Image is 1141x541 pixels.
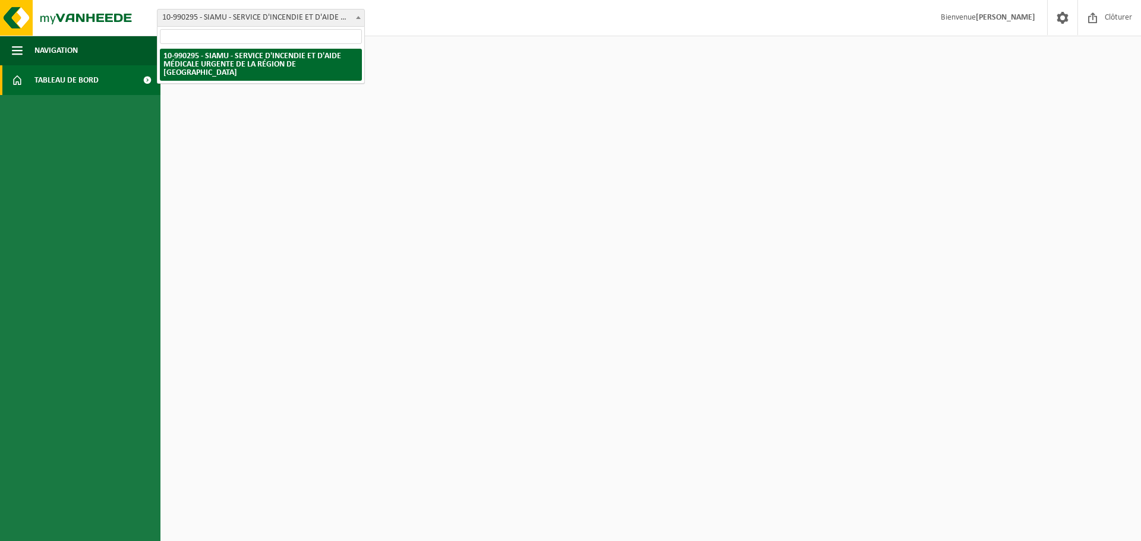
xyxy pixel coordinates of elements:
strong: [PERSON_NAME] [976,13,1035,22]
span: Navigation [34,36,78,65]
span: 10-990295 - SIAMU - SERVICE D'INCENDIE ET D'AIDE MÉDICALE URGENTE DE LA RÉGION DE BRUXELLES- - BR... [157,10,364,26]
span: Tableau de bord [34,65,99,95]
span: 10-990295 - SIAMU - SERVICE D'INCENDIE ET D'AIDE MÉDICALE URGENTE DE LA RÉGION DE BRUXELLES- - BR... [157,9,365,27]
li: 10-990295 - SIAMU - SERVICE D'INCENDIE ET D'AIDE MÉDICALE URGENTE DE LA RÉGION DE [GEOGRAPHIC_DATA] [160,49,362,81]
